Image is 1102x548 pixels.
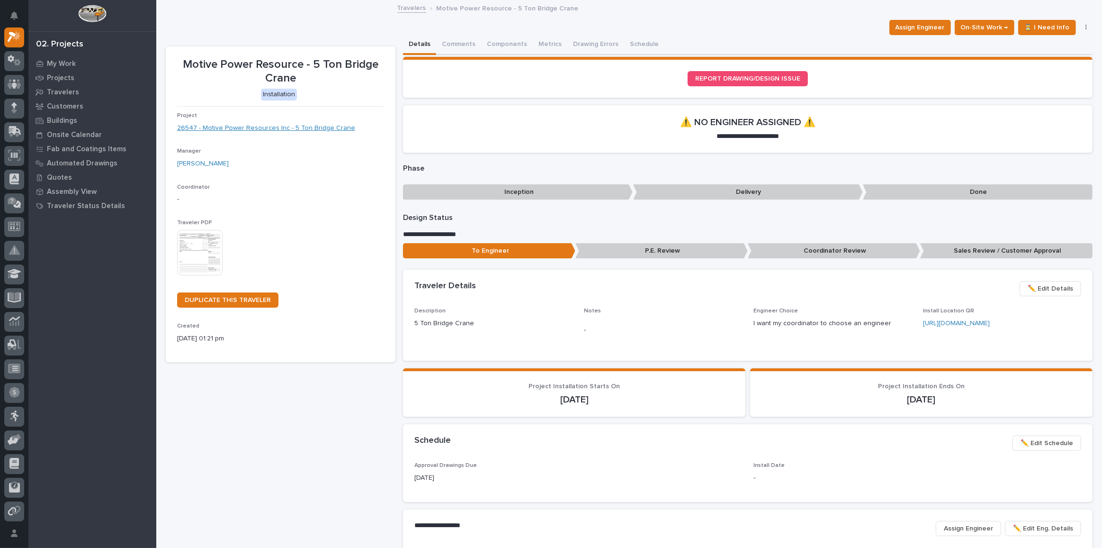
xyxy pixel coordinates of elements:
[1018,20,1076,35] button: ⏳ I Need Info
[12,11,24,27] div: Notifications
[177,148,201,154] span: Manager
[177,113,197,119] span: Project
[955,20,1014,35] button: On-Site Work →
[753,308,798,314] span: Engineer Choice
[47,102,83,111] p: Customers
[397,2,426,13] a: Travelers
[28,170,156,184] a: Quotes
[177,159,229,169] a: [PERSON_NAME]
[575,243,748,259] p: P.E. Review
[753,319,912,329] p: I want my coordinator to choose an engineer
[28,199,156,213] a: Traveler Status Details
[584,308,601,314] span: Notes
[403,164,1093,173] p: Phase
[28,113,156,128] a: Buildings
[753,473,1081,483] p: -
[403,213,1093,222] p: Design Status
[633,184,863,200] p: Delivery
[47,159,117,168] p: Automated Drawings
[567,35,624,55] button: Drawing Errors
[28,56,156,71] a: My Work
[624,35,664,55] button: Schedule
[481,35,533,55] button: Components
[762,394,1081,405] p: [DATE]
[923,308,974,314] span: Install Location QR
[28,184,156,199] a: Assembly View
[437,2,579,13] p: Motive Power Resource - 5 Ton Bridge Crane
[436,35,481,55] button: Comments
[47,131,102,139] p: Onsite Calendar
[177,220,212,226] span: Traveler PDF
[28,128,156,142] a: Onsite Calendar
[47,145,126,154] p: Fab and Coatings Items
[47,74,74,82] p: Projects
[403,35,436,55] button: Details
[177,323,199,329] span: Created
[177,184,210,190] span: Coordinator
[177,292,278,308] a: DUPLICATE THIS TRAVELER
[753,463,785,468] span: Install Date
[414,463,477,468] span: Approval Drawings Due
[28,85,156,99] a: Travelers
[936,521,1001,536] button: Assign Engineer
[1013,523,1073,534] span: ✏️ Edit Eng. Details
[414,319,573,329] p: 5 Ton Bridge Crane
[1024,22,1070,33] span: ⏳ I Need Info
[47,202,125,210] p: Traveler Status Details
[177,123,355,133] a: 26547 - Motive Power Resources Inc - 5 Ton Bridge Crane
[47,188,97,196] p: Assembly View
[863,184,1093,200] p: Done
[889,20,951,35] button: Assign Engineer
[896,22,945,33] span: Assign Engineer
[961,22,1008,33] span: On-Site Work →
[4,6,24,26] button: Notifications
[533,35,567,55] button: Metrics
[748,243,920,259] p: Coordinator Review
[1028,283,1073,294] span: ✏️ Edit Details
[1005,521,1081,536] button: ✏️ Edit Eng. Details
[185,297,271,303] span: DUPLICATE THIS TRAVELER
[47,174,72,182] p: Quotes
[28,71,156,85] a: Projects
[28,156,156,170] a: Automated Drawings
[878,383,965,390] span: Project Installation Ends On
[28,99,156,113] a: Customers
[403,184,633,200] p: Inception
[36,39,83,50] div: 02. Projects
[1020,281,1081,296] button: ✏️ Edit Details
[47,88,79,97] p: Travelers
[529,383,620,390] span: Project Installation Starts On
[1012,436,1081,451] button: ✏️ Edit Schedule
[923,320,990,327] a: [URL][DOMAIN_NAME]
[28,142,156,156] a: Fab and Coatings Items
[261,89,297,100] div: Installation
[47,117,77,125] p: Buildings
[584,325,742,335] p: -
[78,5,106,22] img: Workspace Logo
[177,334,384,344] p: [DATE] 01:21 pm
[177,58,384,85] p: Motive Power Resource - 5 Ton Bridge Crane
[414,281,476,292] h2: Traveler Details
[414,394,734,405] p: [DATE]
[414,308,446,314] span: Description
[680,117,815,128] h2: ⚠️ NO ENGINEER ASSIGNED ⚠️
[695,75,800,82] span: REPORT DRAWING/DESIGN ISSUE
[920,243,1093,259] p: Sales Review / Customer Approval
[688,71,808,86] a: REPORT DRAWING/DESIGN ISSUE
[1021,438,1073,449] span: ✏️ Edit Schedule
[47,60,76,68] p: My Work
[177,194,384,204] p: -
[403,243,575,259] p: To Engineer
[414,473,742,483] p: [DATE]
[414,436,451,446] h2: Schedule
[944,523,993,534] span: Assign Engineer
